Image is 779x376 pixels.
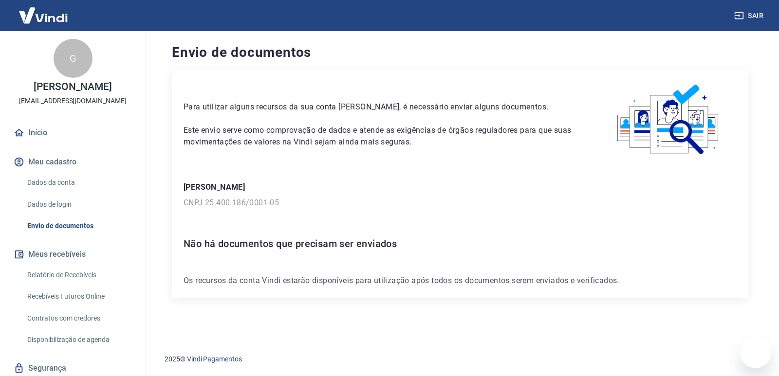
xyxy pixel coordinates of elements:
[12,122,134,143] a: Início
[740,337,771,368] iframe: Botão para abrir a janela de mensagens
[23,173,134,193] a: Dados da conta
[19,96,127,106] p: [EMAIL_ADDRESS][DOMAIN_NAME]
[54,39,93,78] div: G
[23,216,134,236] a: Envio de documentos
[172,43,748,62] h4: Envio de documentos
[23,195,134,215] a: Dados de login
[732,7,767,25] button: Sair
[23,330,134,350] a: Disponibilização de agenda
[165,354,756,364] p: 2025 ©
[23,286,134,306] a: Recebíveis Futuros Online
[184,275,737,286] p: Os recursos da conta Vindi estarão disponíveis para utilização após todos os documentos serem env...
[12,151,134,173] button: Meu cadastro
[23,265,134,285] a: Relatório de Recebíveis
[34,82,111,92] p: [PERSON_NAME]
[184,181,737,193] p: [PERSON_NAME]
[12,0,75,30] img: Vindi
[601,82,737,158] img: waiting_documents.41d9841a9773e5fdf392cede4d13b617.svg
[184,197,737,209] p: CNPJ 25.400.186/0001-05
[184,236,737,251] h6: Não há documentos que precisam ser enviados
[187,355,242,363] a: Vindi Pagamentos
[12,244,134,265] button: Meus recebíveis
[23,308,134,328] a: Contratos com credores
[184,125,577,148] p: Este envio serve como comprovação de dados e atende as exigências de órgãos reguladores para que ...
[184,101,577,113] p: Para utilizar alguns recursos da sua conta [PERSON_NAME], é necessário enviar alguns documentos.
